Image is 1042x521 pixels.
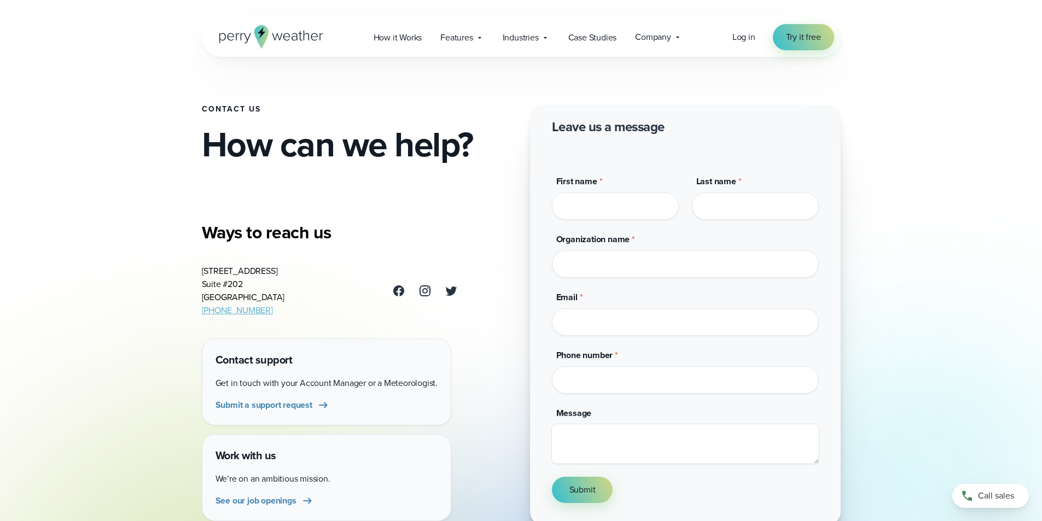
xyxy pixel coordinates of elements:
a: Submit a support request [216,399,330,412]
span: Company [635,31,671,44]
h1: Contact Us [202,105,513,114]
span: Message [556,407,592,419]
span: Try it free [786,31,821,44]
button: Submit [552,477,613,503]
span: Industries [503,31,539,44]
a: [PHONE_NUMBER] [202,304,273,317]
a: Call sales [952,484,1029,508]
a: Case Studies [559,26,626,49]
a: How it Works [364,26,432,49]
p: Get in touch with your Account Manager or a Meteorologist. [216,377,438,390]
span: Submit a support request [216,399,312,412]
h2: How can we help? [202,127,513,162]
a: Log in [732,31,755,44]
h4: Work with us [216,448,438,464]
span: Submit [569,483,596,496]
span: Email [556,291,578,303]
p: We’re on an ambitious mission. [216,472,438,485]
span: Log in [732,31,755,43]
span: Phone number [556,349,613,361]
span: How it Works [374,31,422,44]
span: See our job openings [216,494,296,507]
h4: Contact support [216,352,438,368]
a: See our job openings [216,494,314,507]
span: Organization name [556,233,630,245]
h2: Leave us a message [552,118,665,136]
a: Try it free [773,24,834,50]
h3: Ways to reach us [202,221,458,243]
span: Last name [696,175,736,188]
span: Call sales [978,489,1014,502]
span: First name [556,175,597,188]
span: Case Studies [568,31,617,44]
address: [STREET_ADDRESS] Suite #202 [GEOGRAPHIC_DATA] [202,265,285,317]
span: Features [440,31,473,44]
